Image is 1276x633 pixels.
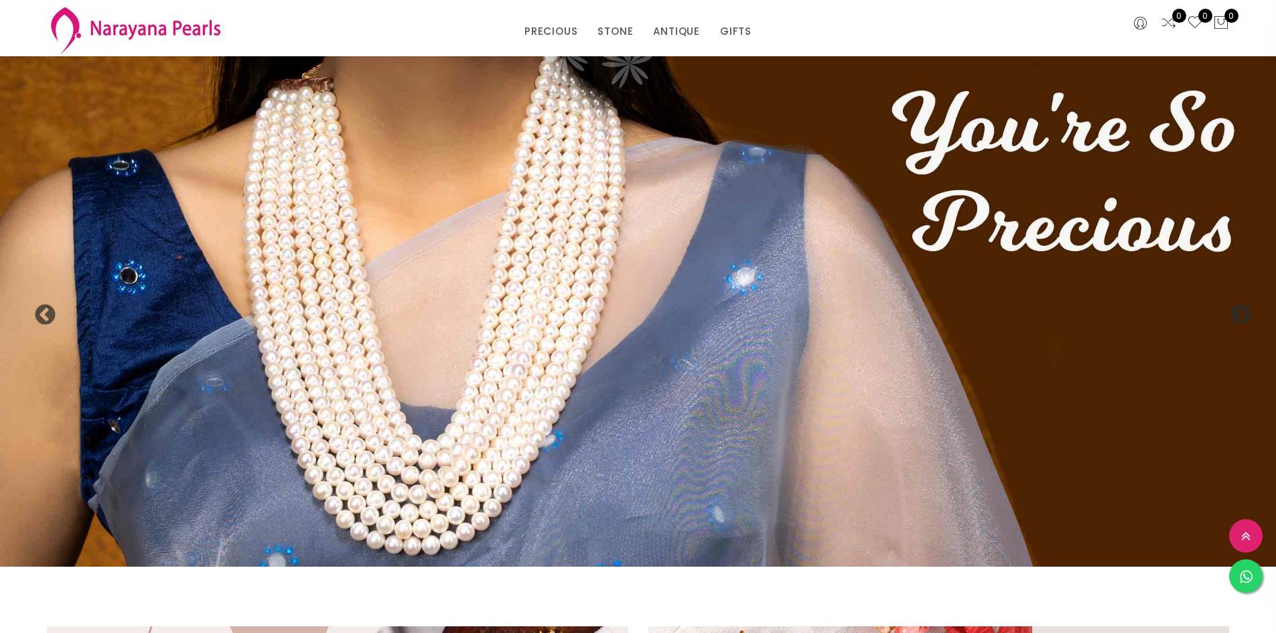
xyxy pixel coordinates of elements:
a: 0 [1161,15,1177,32]
button: Next [1229,304,1243,318]
span: 0 [1198,9,1212,23]
span: 0 [1224,9,1238,23]
a: ANTIQUE [653,21,700,42]
a: STONE [597,21,633,42]
a: PRECIOUS [524,21,577,42]
button: 0 [1213,15,1229,32]
a: GIFTS [720,21,752,42]
span: 0 [1172,9,1186,23]
a: 0 [1187,15,1203,32]
button: Previous [33,304,47,318]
